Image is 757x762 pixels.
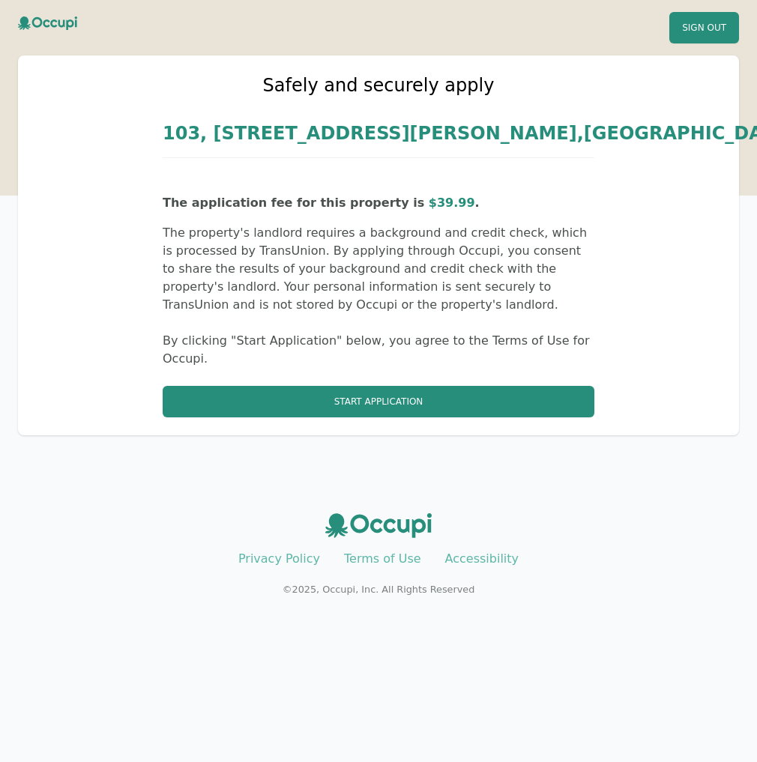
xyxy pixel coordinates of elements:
h2: Safely and securely apply [163,73,594,97]
small: © 2025 , Occupi, Inc. All Rights Reserved [283,584,475,595]
p: The application fee for this property is . [163,194,594,212]
button: Sign Out [669,12,739,43]
p: The property's landlord requires a background and credit check, which is processed by TransUnion.... [163,224,594,314]
a: Privacy Policy [238,551,320,566]
a: Accessibility [445,551,519,566]
p: By clicking "Start Application" below, you agree to the Terms of Use for Occupi. [163,332,594,368]
button: Start Application [163,386,594,417]
a: Terms of Use [344,551,421,566]
span: $ 39.99 [429,196,475,210]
